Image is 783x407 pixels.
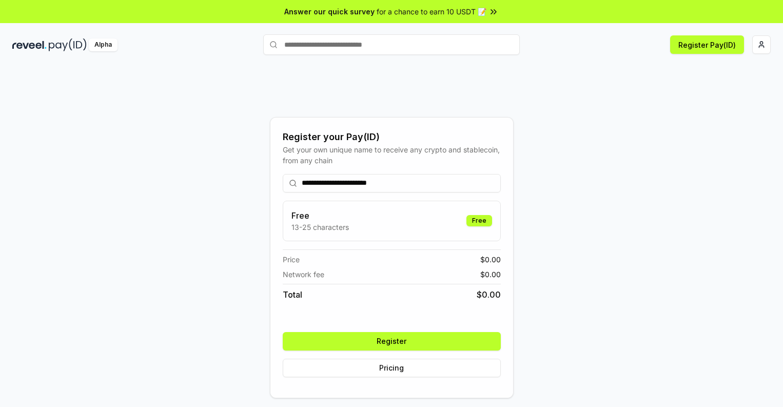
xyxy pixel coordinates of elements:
[283,332,501,351] button: Register
[283,269,324,280] span: Network fee
[283,130,501,144] div: Register your Pay(ID)
[480,254,501,265] span: $ 0.00
[283,359,501,377] button: Pricing
[12,38,47,51] img: reveel_dark
[49,38,87,51] img: pay_id
[670,35,744,54] button: Register Pay(ID)
[283,254,300,265] span: Price
[284,6,375,17] span: Answer our quick survey
[480,269,501,280] span: $ 0.00
[283,144,501,166] div: Get your own unique name to receive any crypto and stablecoin, from any chain
[291,222,349,232] p: 13-25 characters
[377,6,486,17] span: for a chance to earn 10 USDT 📝
[283,288,302,301] span: Total
[466,215,492,226] div: Free
[89,38,118,51] div: Alpha
[477,288,501,301] span: $ 0.00
[291,209,349,222] h3: Free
